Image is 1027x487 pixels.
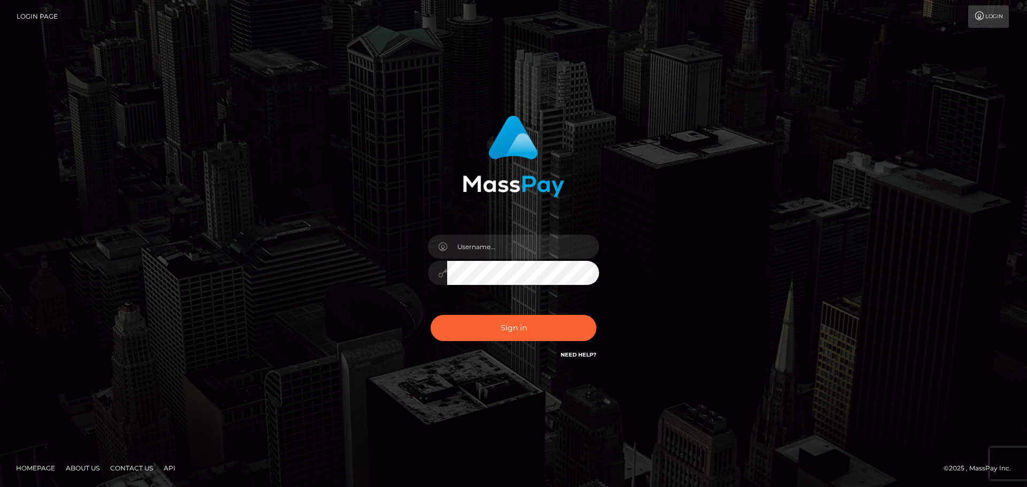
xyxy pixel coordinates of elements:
img: MassPay Login [463,115,564,197]
a: Login [968,5,1009,28]
a: API [159,460,180,476]
button: Sign in [431,315,596,341]
a: Need Help? [561,351,596,358]
div: © 2025 , MassPay Inc. [944,462,1019,474]
input: Username... [447,235,599,259]
a: About Us [62,460,104,476]
a: Contact Us [106,460,157,476]
a: Login Page [17,5,58,28]
a: Homepage [12,460,59,476]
